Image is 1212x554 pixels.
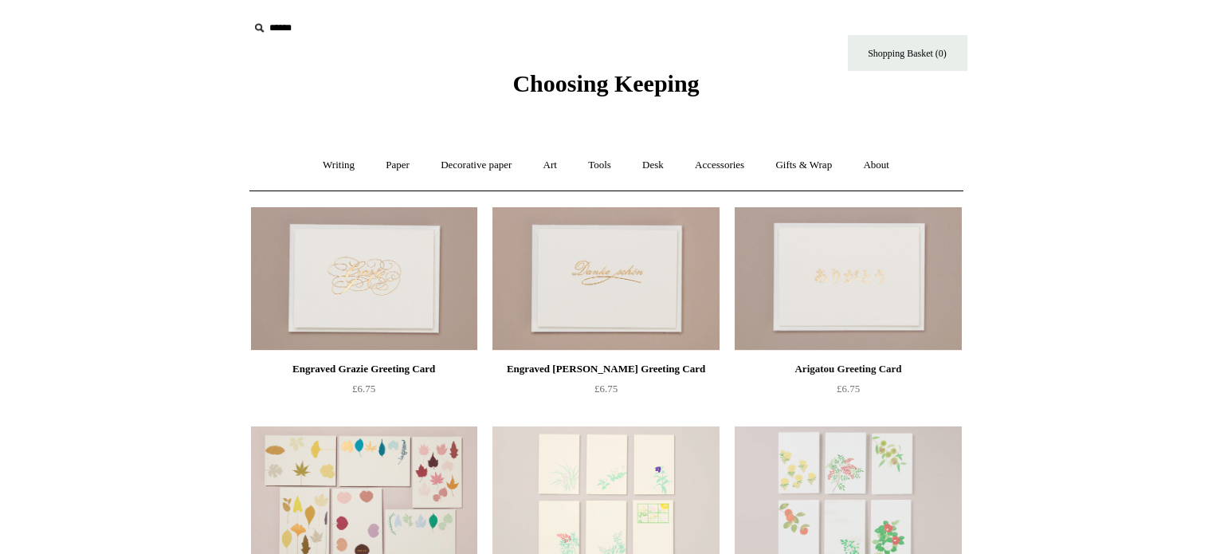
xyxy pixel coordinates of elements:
[594,383,618,395] span: £6.75
[735,207,961,351] a: Arigatou Greeting Card Arigatou Greeting Card
[251,207,477,351] img: Engraved Grazie Greeting Card
[837,383,860,395] span: £6.75
[512,83,699,94] a: Choosing Keeping
[371,144,424,187] a: Paper
[529,144,571,187] a: Art
[739,360,957,379] div: Arigatou Greeting Card
[848,35,967,71] a: Shopping Basket (0)
[426,144,526,187] a: Decorative paper
[492,207,719,351] img: Engraved Danke Schön Greeting Card
[512,70,699,96] span: Choosing Keeping
[251,207,477,351] a: Engraved Grazie Greeting Card Engraved Grazie Greeting Card
[496,360,715,379] div: Engraved [PERSON_NAME] Greeting Card
[352,383,375,395] span: £6.75
[255,360,473,379] div: Engraved Grazie Greeting Card
[492,207,719,351] a: Engraved Danke Schön Greeting Card Engraved Danke Schön Greeting Card
[492,360,719,425] a: Engraved [PERSON_NAME] Greeting Card £6.75
[628,144,678,187] a: Desk
[251,360,477,425] a: Engraved Grazie Greeting Card £6.75
[735,360,961,425] a: Arigatou Greeting Card £6.75
[308,144,369,187] a: Writing
[681,144,759,187] a: Accessories
[574,144,626,187] a: Tools
[761,144,846,187] a: Gifts & Wrap
[735,207,961,351] img: Arigatou Greeting Card
[849,144,904,187] a: About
